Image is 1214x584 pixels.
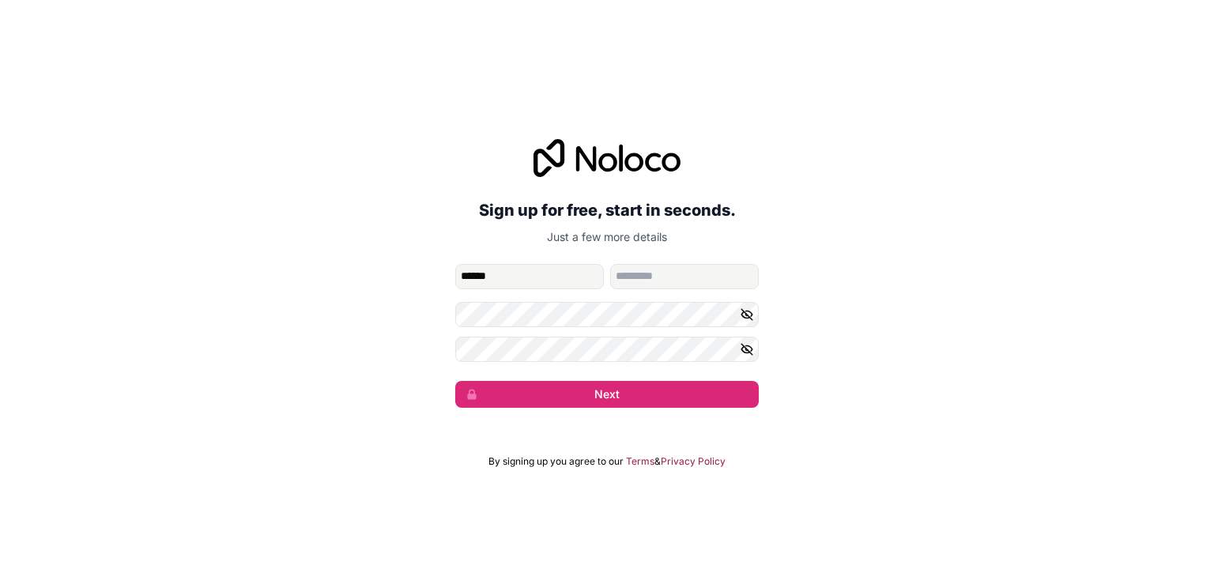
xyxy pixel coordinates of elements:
[455,381,759,408] button: Next
[488,455,624,468] span: By signing up you agree to our
[455,302,759,327] input: Password
[455,337,759,362] input: Confirm password
[455,264,604,289] input: given-name
[455,196,759,224] h2: Sign up for free, start in seconds.
[654,455,661,468] span: &
[661,455,726,468] a: Privacy Policy
[626,455,654,468] a: Terms
[610,264,759,289] input: family-name
[455,229,759,245] p: Just a few more details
